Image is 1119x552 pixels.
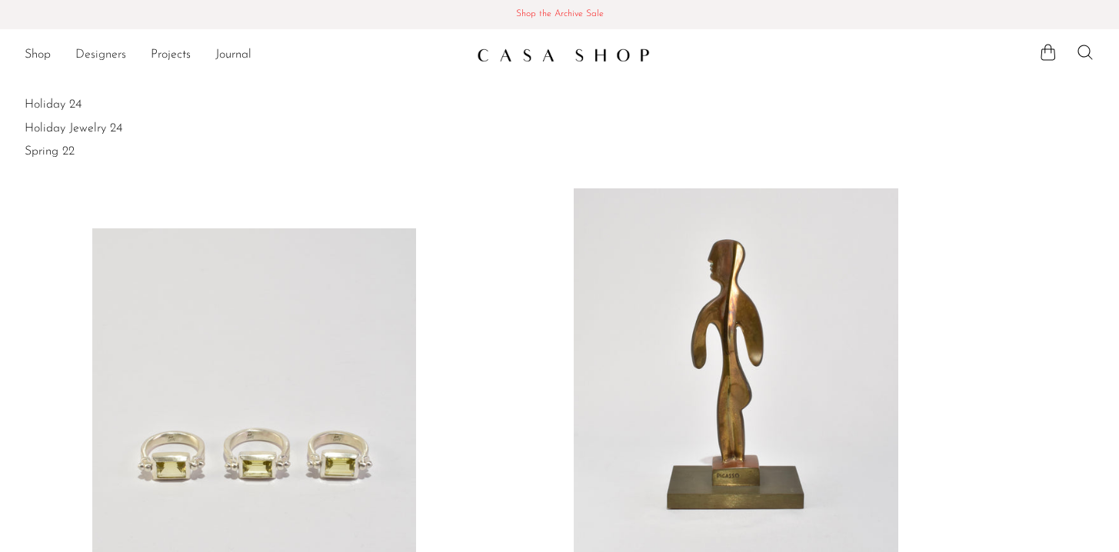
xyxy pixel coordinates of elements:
span: Shop the Archive Sale [12,6,1107,23]
a: Shop [25,45,51,65]
a: Projects [151,45,191,65]
a: Journal [215,45,251,65]
a: Holiday Jewelry 24 [25,120,1094,137]
nav: Desktop navigation [25,42,465,68]
a: Designers [75,45,126,65]
a: Holiday 24 [25,96,1094,113]
ul: NEW HEADER MENU [25,42,465,68]
a: Spring 22 [25,143,1094,160]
